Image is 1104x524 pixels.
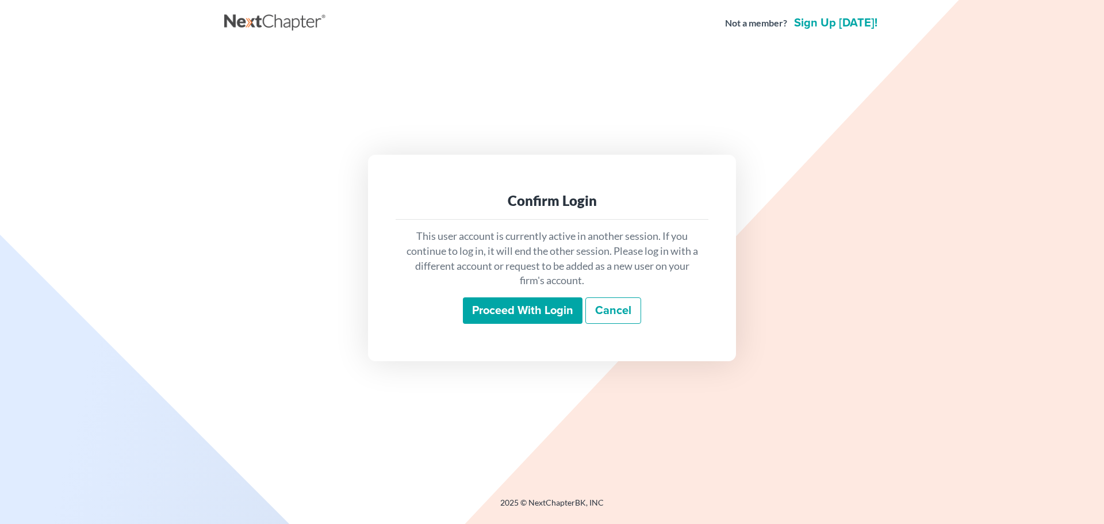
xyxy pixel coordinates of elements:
[463,297,582,324] input: Proceed with login
[792,17,880,29] a: Sign up [DATE]!
[224,497,880,518] div: 2025 © NextChapterBK, INC
[725,17,787,30] strong: Not a member?
[585,297,641,324] a: Cancel
[405,229,699,288] p: This user account is currently active in another session. If you continue to log in, it will end ...
[405,192,699,210] div: Confirm Login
